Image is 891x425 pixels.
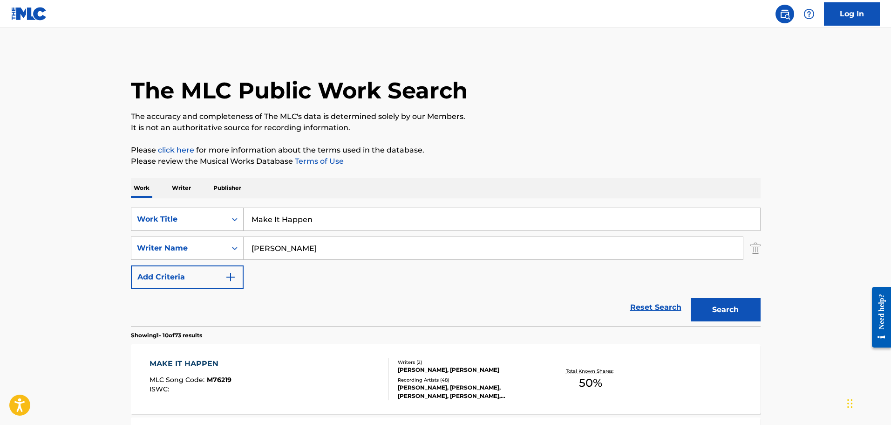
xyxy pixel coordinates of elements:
[398,366,538,374] div: [PERSON_NAME], [PERSON_NAME]
[150,358,231,369] div: MAKE IT HAPPEN
[750,237,761,260] img: Delete Criterion
[844,380,891,425] iframe: Chat Widget
[131,265,244,289] button: Add Criteria
[847,390,853,418] div: Drag
[207,376,231,384] span: M76219
[137,243,221,254] div: Writer Name
[131,122,761,133] p: It is not an authoritative source for recording information.
[579,375,602,391] span: 50 %
[824,2,880,26] a: Log In
[691,298,761,321] button: Search
[566,368,616,375] p: Total Known Shares:
[131,111,761,122] p: The accuracy and completeness of The MLC's data is determined solely by our Members.
[131,145,761,156] p: Please for more information about the terms used in the database.
[225,272,236,283] img: 9d2ae6d4665cec9f34b9.svg
[131,208,761,326] form: Search Form
[137,214,221,225] div: Work Title
[158,146,194,154] a: click here
[131,344,761,414] a: MAKE IT HAPPENMLC Song Code:M76219ISWC:Writers (2)[PERSON_NAME], [PERSON_NAME]Recording Artists (...
[779,8,790,20] img: search
[293,157,344,166] a: Terms of Use
[150,376,207,384] span: MLC Song Code :
[803,8,815,20] img: help
[775,5,794,23] a: Public Search
[398,359,538,366] div: Writers ( 2 )
[150,385,171,393] span: ISWC :
[11,7,47,21] img: MLC Logo
[169,178,194,198] p: Writer
[398,376,538,383] div: Recording Artists ( 48 )
[131,178,152,198] p: Work
[131,156,761,167] p: Please review the Musical Works Database
[211,178,244,198] p: Publisher
[131,77,468,105] h1: The MLC Public Work Search
[865,279,891,355] iframe: Resource Center
[626,297,686,318] a: Reset Search
[800,5,818,23] div: Help
[131,331,202,340] p: Showing 1 - 10 of 73 results
[398,383,538,400] div: [PERSON_NAME], [PERSON_NAME], [PERSON_NAME], [PERSON_NAME], [PERSON_NAME]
